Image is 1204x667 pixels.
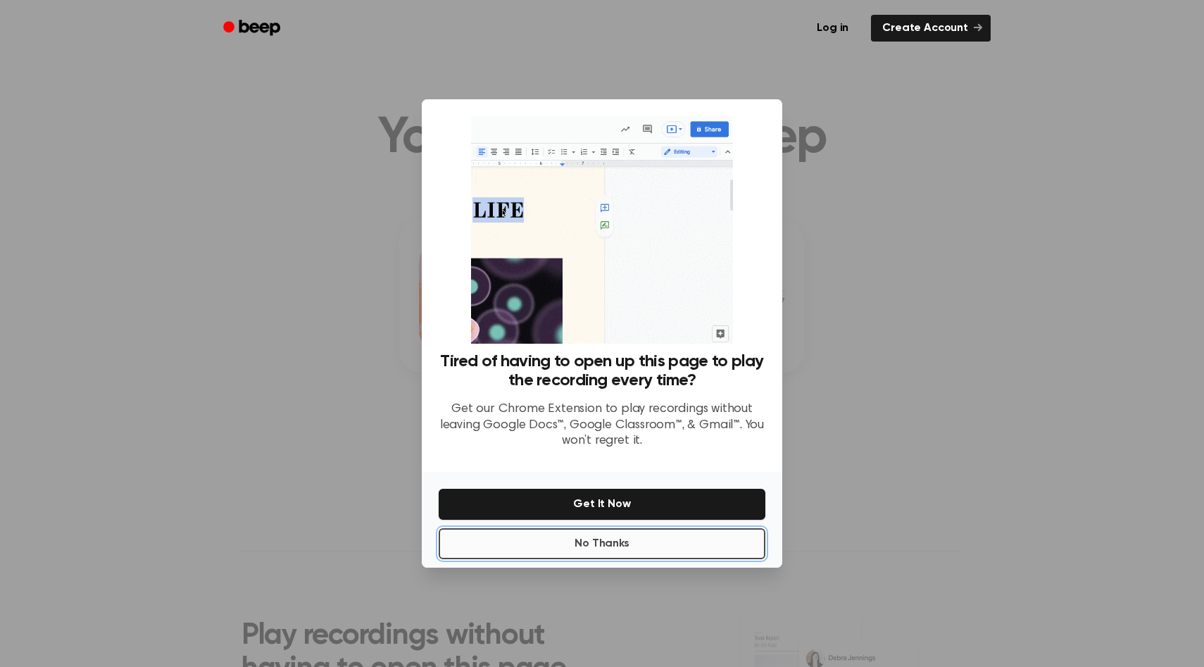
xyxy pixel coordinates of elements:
img: Beep extension in action [471,116,732,344]
a: Beep [213,15,293,42]
button: No Thanks [439,528,765,559]
a: Log in [803,12,863,44]
a: Create Account [871,15,991,42]
button: Get It Now [439,489,765,520]
h3: Tired of having to open up this page to play the recording every time? [439,352,765,390]
p: Get our Chrome Extension to play recordings without leaving Google Docs™, Google Classroom™, & Gm... [439,401,765,449]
